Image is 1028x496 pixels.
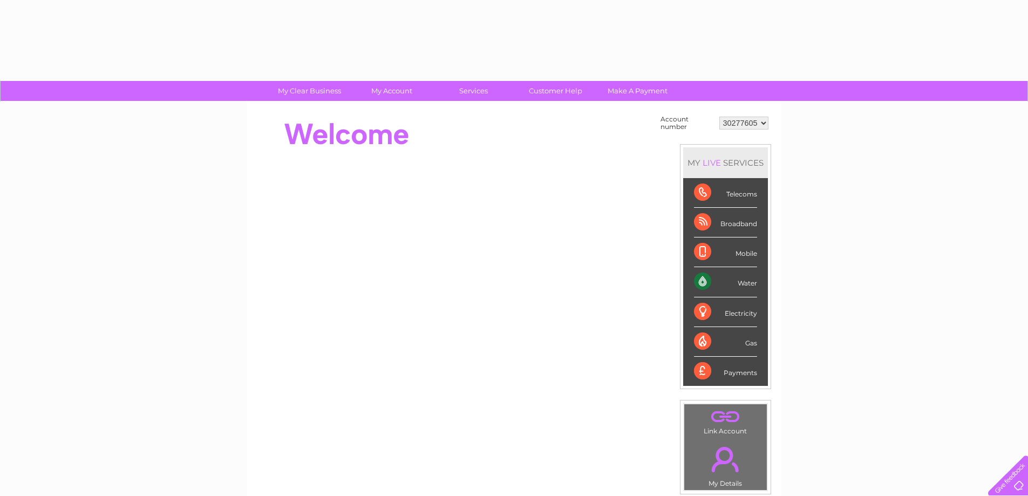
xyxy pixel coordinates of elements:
[694,297,757,327] div: Electricity
[684,438,767,491] td: My Details
[684,404,767,438] td: Link Account
[265,81,354,101] a: My Clear Business
[694,178,757,208] div: Telecoms
[511,81,600,101] a: Customer Help
[694,267,757,297] div: Water
[347,81,436,101] a: My Account
[694,208,757,237] div: Broadband
[429,81,518,101] a: Services
[683,147,768,178] div: MY SERVICES
[687,440,764,478] a: .
[694,327,757,357] div: Gas
[694,357,757,386] div: Payments
[687,407,764,426] a: .
[593,81,682,101] a: Make A Payment
[700,158,723,168] div: LIVE
[694,237,757,267] div: Mobile
[658,113,717,133] td: Account number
